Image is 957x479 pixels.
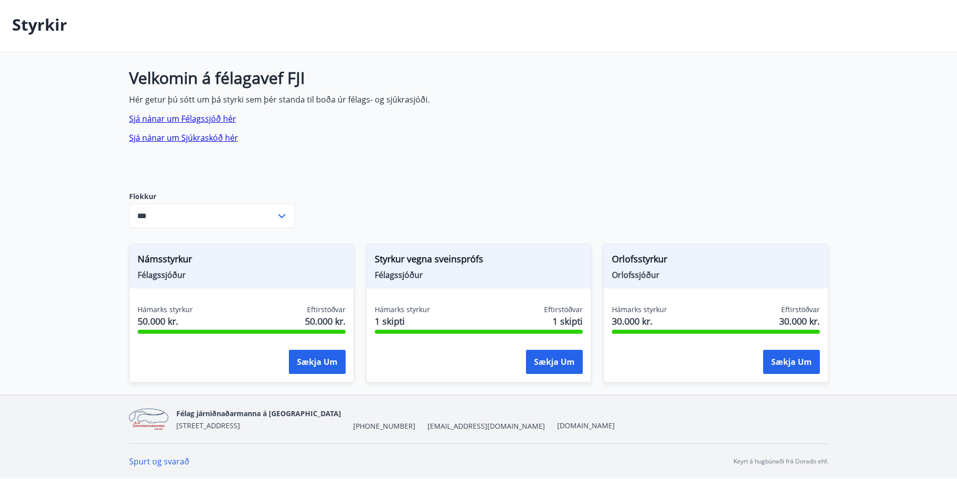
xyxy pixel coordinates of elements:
[12,14,67,36] p: Styrkir
[557,421,615,430] a: [DOMAIN_NAME]
[129,72,603,83] h1: Velkomin á félagavef FJI
[375,269,583,280] span: Félagssjóður
[781,305,820,315] span: Eftirstöðvar
[544,305,583,315] span: Eftirstöðvar
[612,305,667,315] span: Hámarks styrkur
[526,350,583,374] button: Sækja um
[138,269,346,280] span: Félagssjóður
[353,421,415,431] span: [PHONE_NUMBER]
[176,421,240,430] span: [STREET_ADDRESS]
[129,409,168,430] img: ngFLqBxzDAUh1UWZhMtRTz5ggHxfF05Oa6fkkOiw.png
[138,305,193,315] span: Hámarks styrkur
[138,315,193,328] span: 50.000 kr.
[375,315,430,328] span: 1 skipti
[733,457,828,466] p: Keyrt á hugbúnaði frá Dorado ehf.
[129,94,603,105] p: Hér getur þú sótt um þá styrki sem þér standa til boða úr félags- og sjúkrasjóði.
[779,315,820,328] span: 30.000 kr.
[612,252,820,269] span: Orlofsstyrkur
[129,132,238,143] a: Sjá nánar um Sjúkraskóð hér
[289,350,346,374] button: Sækja um
[553,315,583,328] span: 1 skipti
[129,191,295,202] label: Flokkur
[138,252,346,269] span: Námsstyrkur
[129,456,189,467] a: Spurt og svarað
[612,315,667,328] span: 30.000 kr.
[129,113,236,124] a: Sjá nánar um Félagssjóð hér
[612,269,820,280] span: Orlofssjóður
[428,421,545,431] span: [EMAIL_ADDRESS][DOMAIN_NAME]
[176,409,341,418] span: Félag járniðnaðarmanna á [GEOGRAPHIC_DATA]
[307,305,346,315] span: Eftirstöðvar
[763,350,820,374] button: Sækja um
[305,315,346,328] span: 50.000 kr.
[375,252,583,269] span: Styrkur vegna sveinsprófs
[375,305,430,315] span: Hámarks styrkur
